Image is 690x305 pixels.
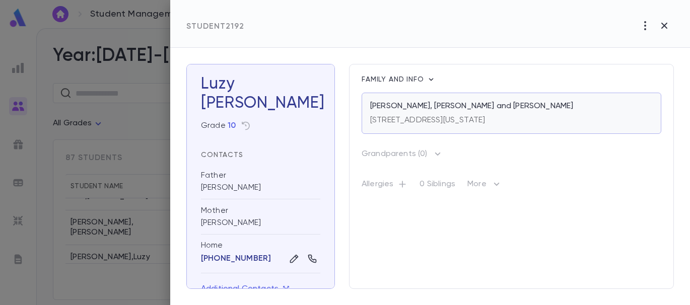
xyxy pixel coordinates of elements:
p: Grandparents ( 0 ) [362,149,428,159]
div: [PERSON_NAME] [201,164,320,199]
button: [PHONE_NUMBER] [201,254,271,264]
button: Grandparents (0) [362,146,443,162]
p: Allergies [362,179,407,193]
div: Home [201,241,320,251]
span: Student 2192 [186,23,244,31]
p: [STREET_ADDRESS][US_STATE] [370,115,485,125]
p: Additional Contacts [201,284,290,294]
div: Grade [201,121,236,131]
div: [PERSON_NAME] [201,199,320,235]
p: More [467,178,503,194]
p: [PERSON_NAME], [PERSON_NAME] and [PERSON_NAME] [370,101,573,111]
span: Contacts [201,151,243,159]
div: [PERSON_NAME] [201,94,320,113]
button: Additional Contacts [201,279,290,298]
button: 10 [228,121,236,131]
h3: Luzy [201,74,320,113]
span: Family and info [362,76,426,83]
div: Mother [201,205,228,216]
p: 0 Siblings [420,179,455,193]
div: Father [201,170,226,181]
